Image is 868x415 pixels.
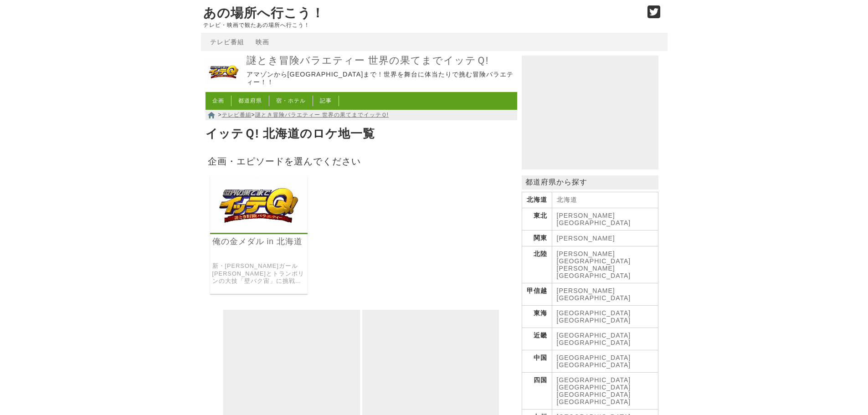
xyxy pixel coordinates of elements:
[557,309,631,317] a: [GEOGRAPHIC_DATA]
[205,110,517,120] nav: > >
[557,398,631,405] a: [GEOGRAPHIC_DATA]
[522,175,658,190] p: 都道府県から探す
[222,112,252,118] a: テレビ番組
[557,384,631,391] a: [GEOGRAPHIC_DATA]
[320,97,332,104] a: 記事
[210,38,244,46] a: テレビ番組
[212,262,306,285] a: 新・[PERSON_NAME]ガール[PERSON_NAME]とトランポリンの大技「壁バク宙」に挑戦した企画。
[522,373,552,410] th: 四国
[557,317,631,324] a: [GEOGRAPHIC_DATA]
[557,212,631,226] a: [PERSON_NAME][GEOGRAPHIC_DATA]
[522,208,552,231] th: 東北
[557,391,631,398] a: [GEOGRAPHIC_DATA]
[203,6,324,20] a: あの場所へ行こう！
[205,124,517,144] h1: イッテＱ! 北海道のロケ地一覧
[256,38,269,46] a: 映画
[557,376,631,384] a: [GEOGRAPHIC_DATA]
[557,339,631,346] a: [GEOGRAPHIC_DATA]
[522,306,552,328] th: 東海
[522,350,552,373] th: 中国
[557,287,631,302] a: [PERSON_NAME][GEOGRAPHIC_DATA]
[212,236,306,247] a: 俺の金メダル in 北海道
[522,231,552,246] th: 関東
[557,235,615,242] a: [PERSON_NAME]
[238,97,262,104] a: 都道府県
[522,192,552,208] th: 北海道
[276,97,306,104] a: 宿・ホテル
[557,250,631,265] a: [PERSON_NAME][GEOGRAPHIC_DATA]
[247,71,515,87] p: アマゾンから[GEOGRAPHIC_DATA]まで！世界を舞台に体当たりで挑む冒険バラエティー！！
[255,112,389,118] a: 謎とき冒険バラエティー 世界の果てまでイッテＱ!
[522,246,552,283] th: 北陸
[647,11,661,19] a: Twitter (@go_thesights)
[522,283,552,306] th: 甲信越
[557,354,631,361] a: [GEOGRAPHIC_DATA]
[205,153,517,169] h2: 企画・エピソードを選んでください
[522,328,552,350] th: 近畿
[557,196,577,203] a: 北海道
[205,83,242,91] a: 謎とき冒険バラエティー 世界の果てまでイッテＱ!
[557,332,631,339] a: [GEOGRAPHIC_DATA]
[212,97,224,104] a: 企画
[205,53,242,90] img: 謎とき冒険バラエティー 世界の果てまでイッテＱ!
[522,56,658,169] iframe: Advertisement
[210,176,308,233] img: 謎とき冒険バラエティー 世界の果てまでイッテＱ! 俺の金メダル in 北海道
[557,265,631,279] a: [PERSON_NAME][GEOGRAPHIC_DATA]
[210,226,308,234] a: 謎とき冒険バラエティー 世界の果てまでイッテＱ! 俺の金メダル in 北海道
[557,361,631,369] a: [GEOGRAPHIC_DATA]
[247,54,515,67] a: 謎とき冒険バラエティー 世界の果てまでイッテＱ!
[203,22,638,28] p: テレビ・映画で観たあの場所へ行こう！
